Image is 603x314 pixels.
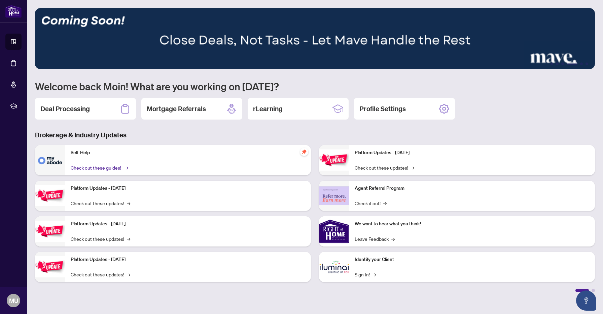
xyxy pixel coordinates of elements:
[35,145,65,175] img: Self-Help
[355,235,395,242] a: Leave Feedback→
[35,130,595,140] h3: Brokerage & Industry Updates
[125,164,128,171] span: →
[71,271,130,278] a: Check out these updates!→
[127,235,130,242] span: →
[40,104,90,114] h2: Deal Processing
[411,164,414,171] span: →
[556,62,559,65] button: 2
[355,149,590,156] p: Platform Updates - [DATE]
[127,271,130,278] span: →
[71,235,130,242] a: Check out these updates!→
[35,185,65,206] img: Platform Updates - September 16, 2025
[319,149,349,171] img: Platform Updates - June 23, 2025
[300,148,308,156] span: pushpin
[567,62,577,65] button: 4
[319,252,349,282] img: Identify your Client
[359,104,406,114] h2: Profile Settings
[147,104,206,114] h2: Mortgage Referrals
[355,256,590,263] p: Identify your Client
[355,185,590,192] p: Agent Referral Program
[71,149,306,156] p: Self-Help
[373,271,376,278] span: →
[9,296,18,305] span: MU
[35,221,65,242] img: Platform Updates - July 21, 2025
[127,199,130,207] span: →
[253,104,283,114] h2: rLearning
[391,235,395,242] span: →
[71,164,127,171] a: Check out these guides!→
[355,271,376,278] a: Sign In!→
[35,8,595,69] img: Slide 3
[71,185,306,192] p: Platform Updates - [DATE]
[551,62,553,65] button: 1
[71,256,306,263] p: Platform Updates - [DATE]
[71,220,306,228] p: Platform Updates - [DATE]
[561,62,564,65] button: 3
[71,199,130,207] a: Check out these updates!→
[35,80,595,93] h1: Welcome back Moin! What are you working on [DATE]?
[319,216,349,246] img: We want to hear what you think!
[576,290,596,311] button: Open asap
[355,164,414,171] a: Check out these updates!→
[383,199,387,207] span: →
[586,62,588,65] button: 6
[580,62,583,65] button: 5
[5,5,22,17] img: logo
[355,199,387,207] a: Check it out!→
[355,220,590,228] p: We want to hear what you think!
[319,186,349,205] img: Agent Referral Program
[35,256,65,277] img: Platform Updates - July 8, 2025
